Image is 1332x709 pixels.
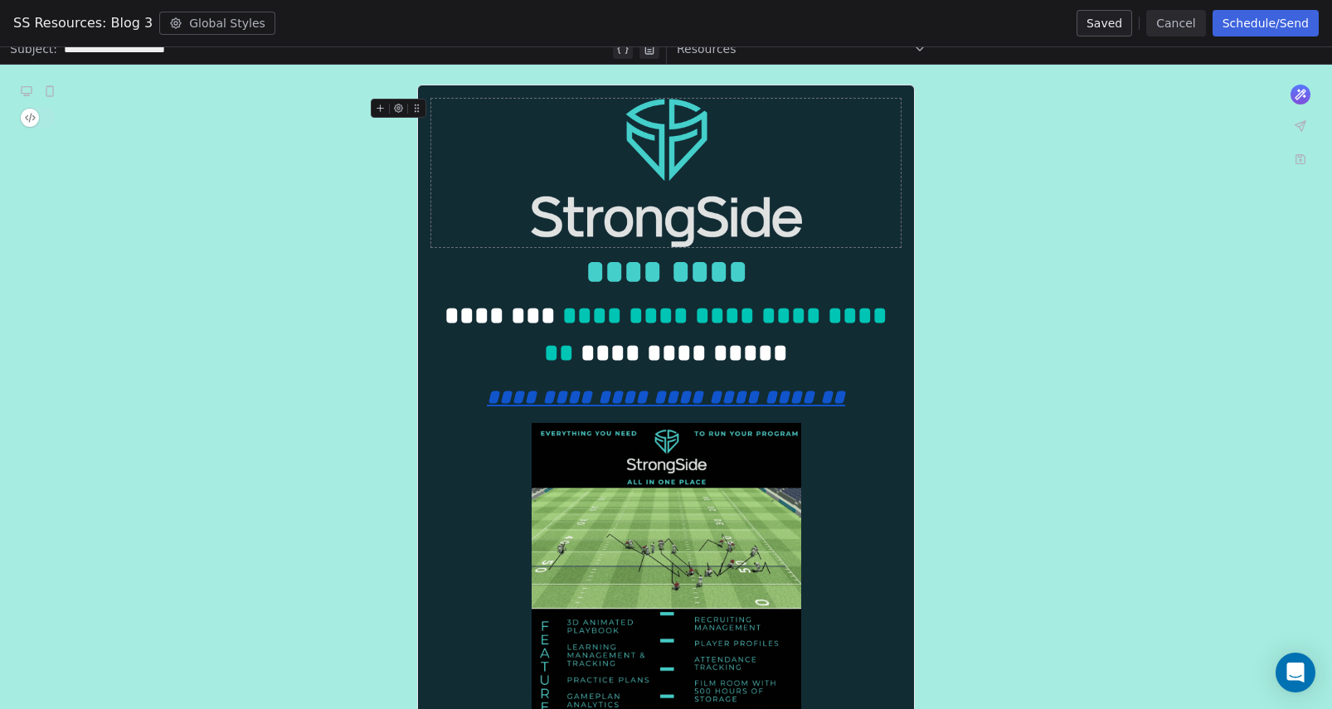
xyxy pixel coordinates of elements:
[1146,10,1205,36] button: Cancel
[1276,653,1315,692] div: Open Intercom Messenger
[1213,10,1319,36] button: Schedule/Send
[1077,10,1132,36] button: Saved
[677,41,736,57] span: Resources
[13,13,153,33] span: SS Resources: Blog 3
[10,41,57,62] span: Subject:
[159,12,275,35] button: Global Styles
